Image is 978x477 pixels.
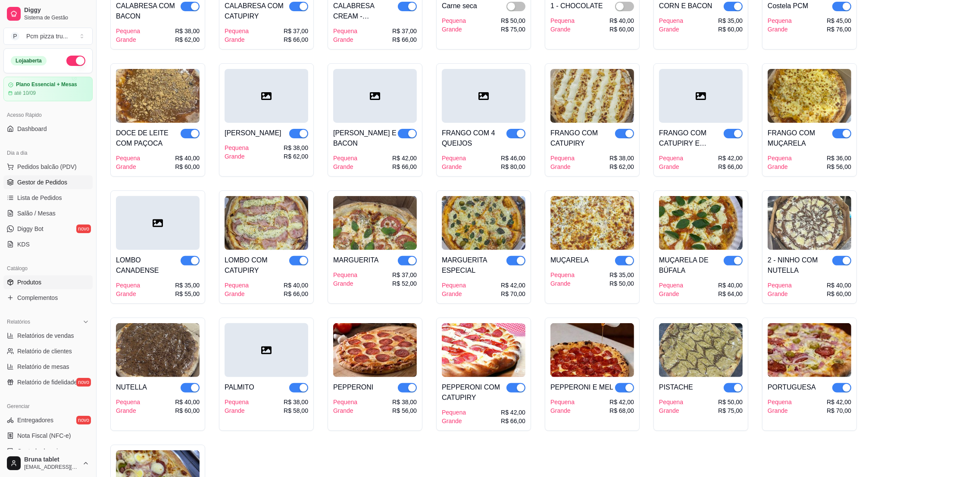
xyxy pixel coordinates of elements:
[659,398,683,406] div: Pequena
[501,16,525,25] div: R$ 50,00
[175,35,200,44] div: R$ 62,00
[3,77,93,101] a: Plano Essencial + Mesasaté 10/09
[333,271,357,279] div: Pequena
[11,56,47,65] div: Loja aberta
[550,69,634,123] img: product-image
[26,32,68,41] div: Pcm pizza tru ...
[768,1,808,11] div: Costela PCM
[17,162,77,171] span: Pedidos balcão (PDV)
[392,271,417,279] div: R$ 37,00
[3,375,93,389] a: Relatório de fidelidadenovo
[827,398,851,406] div: R$ 42,00
[225,398,249,406] div: Pequena
[768,196,851,250] img: product-image
[659,290,683,298] div: Grande
[827,16,851,25] div: R$ 45,00
[827,25,851,34] div: R$ 76,00
[827,290,851,298] div: R$ 60,00
[225,128,281,138] div: [PERSON_NAME]
[442,25,466,34] div: Grande
[333,128,398,149] div: [PERSON_NAME] E BACON
[3,122,93,136] a: Dashboard
[175,162,200,171] div: R$ 60,00
[550,1,603,11] div: 1 - CHOCOLATE
[768,323,851,377] img: product-image
[442,290,466,298] div: Grande
[827,281,851,290] div: R$ 40,00
[225,406,249,415] div: Grande
[17,416,53,424] span: Entregadores
[442,162,466,171] div: Grande
[17,178,67,187] span: Gestor de Pedidos
[768,255,832,276] div: 2 - NINHO COM NUTELLA
[284,152,308,161] div: R$ 62,00
[17,125,47,133] span: Dashboard
[550,398,575,406] div: Pequena
[17,347,72,355] span: Relatório de clientes
[609,271,634,279] div: R$ 35,00
[24,14,89,21] span: Sistema de Gestão
[442,128,506,149] div: FRANGO COM 4 QUEIJOS
[718,290,743,298] div: R$ 64,00
[333,255,378,265] div: MARGUERITA
[550,25,575,34] div: Grande
[501,281,525,290] div: R$ 42,00
[550,128,615,149] div: FRANGO COM CATUPIRY
[442,196,525,250] img: product-image
[550,255,589,265] div: MUÇARELA
[609,154,634,162] div: R$ 38,00
[11,32,19,41] span: P
[609,162,634,171] div: R$ 62,00
[501,417,525,425] div: R$ 66,00
[3,28,93,45] button: Select a team
[768,16,792,25] div: Pequena
[659,196,743,250] img: product-image
[284,35,308,44] div: R$ 66,00
[225,382,254,393] div: PALMITO
[768,128,832,149] div: FRANGO COM MUÇARELA
[333,154,357,162] div: Pequena
[225,1,289,22] div: CALABRESA COM CATUPIRY
[333,382,373,393] div: PEPPERONI
[225,281,249,290] div: Pequena
[392,398,417,406] div: R$ 38,00
[116,406,140,415] div: Grande
[442,408,466,417] div: Pequena
[768,154,792,162] div: Pequena
[14,90,36,97] article: até 10/09
[116,128,181,149] div: DOCE DE LEITE COM PAÇOCA
[3,206,93,220] a: Salão / Mesas
[116,154,140,162] div: Pequena
[550,271,575,279] div: Pequena
[768,398,792,406] div: Pequena
[17,193,62,202] span: Lista de Pedidos
[3,291,93,305] a: Complementos
[550,196,634,250] img: product-image
[333,279,357,288] div: Grande
[609,398,634,406] div: R$ 42,00
[659,25,683,34] div: Grande
[24,6,89,14] span: Diggy
[7,318,30,325] span: Relatórios
[16,81,77,88] article: Plano Essencial + Mesas
[225,152,249,161] div: Grande
[17,331,74,340] span: Relatórios de vendas
[3,237,93,251] a: KDS
[333,323,417,377] img: product-image
[116,382,147,393] div: NUTELLA
[116,281,140,290] div: Pequena
[768,162,792,171] div: Grande
[3,275,93,289] a: Produtos
[501,162,525,171] div: R$ 80,00
[718,25,743,34] div: R$ 60,00
[225,35,249,44] div: Grande
[116,323,200,377] img: product-image
[3,175,93,189] a: Gestor de Pedidos
[333,1,398,22] div: CALABRESA CREAM - NOVIDADE
[550,16,575,25] div: Pequena
[768,69,851,123] img: product-image
[442,281,466,290] div: Pequena
[17,240,30,249] span: KDS
[333,27,357,35] div: Pequena
[175,398,200,406] div: R$ 40,00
